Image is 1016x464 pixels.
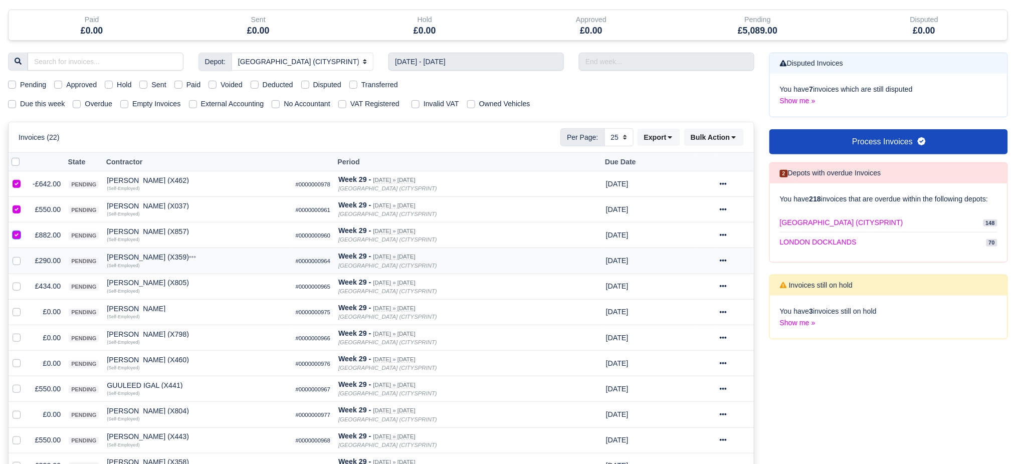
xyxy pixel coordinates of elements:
span: [GEOGRAPHIC_DATA] (CITYSPRINT) [780,217,903,228]
small: (Self-Employed) [107,391,139,396]
h6: Depots with overdue Invoices [780,169,881,177]
small: [DATE] » [DATE] [373,433,416,440]
div: [PERSON_NAME] [107,305,287,312]
span: pending [69,386,99,393]
small: #0000000967 [296,386,331,392]
span: pending [69,360,99,368]
span: 2 days from now [606,231,629,239]
label: VAT Registered [350,98,399,110]
span: pending [69,181,99,188]
a: Show me » [780,97,816,105]
div: [PERSON_NAME] (X460) [107,356,287,363]
span: 70 [986,239,997,247]
small: #0000000975 [296,309,331,315]
strong: Week 29 - [338,226,371,235]
strong: Week 29 - [338,406,371,414]
small: [DATE] » [DATE] [373,280,416,286]
div: You have invoices which are still disputed [770,74,1007,117]
label: Transferred [361,79,398,91]
td: £290.00 [29,248,65,274]
strong: Week 29 - [338,380,371,388]
span: 2 days from now [606,257,629,265]
td: £434.00 [29,274,65,299]
label: Empty Invoices [132,98,181,110]
span: pending [69,309,99,316]
span: LONDON DOCKLANDS [780,237,857,248]
i: [GEOGRAPHIC_DATA] (CITYSPRINT) [338,185,437,191]
span: pending [69,411,99,419]
label: Sent [151,79,166,91]
span: Per Page: [560,128,604,146]
span: pending [69,206,99,214]
div: [PERSON_NAME] (X443) [107,433,287,440]
strong: 3 [809,307,814,315]
small: #0000000960 [296,233,331,239]
small: (Self-Employed) [107,442,139,447]
small: #0000000977 [296,412,331,418]
small: #0000000961 [296,207,331,213]
small: [DATE] » [DATE] [373,382,416,388]
i: [GEOGRAPHIC_DATA] (CITYSPRINT) [338,390,437,396]
span: pending [69,232,99,240]
i: [GEOGRAPHIC_DATA] (CITYSPRINT) [338,211,437,217]
strong: Week 29 - [338,329,371,337]
label: No Accountant [284,98,330,110]
span: 2 days from now [606,359,629,367]
small: (Self-Employed) [107,211,139,216]
small: [DATE] » [DATE] [373,356,416,363]
label: Disputed [313,79,341,91]
span: 2 days from now [606,308,629,316]
small: #0000000964 [296,258,331,264]
div: Hold [341,10,508,40]
label: Pending [20,79,46,91]
a: [GEOGRAPHIC_DATA] (CITYSPRINT) 148 [780,213,997,233]
span: pending [69,258,99,265]
label: Paid [186,79,201,91]
label: External Accounting [201,98,264,110]
span: 2 days from now [606,282,629,290]
div: [PERSON_NAME] (X857) [107,228,287,235]
h5: £0.00 [516,26,667,36]
i: [GEOGRAPHIC_DATA] (CITYSPRINT) [338,416,437,422]
h6: Invoices still on hold [780,281,853,290]
div: Bulk Action [684,129,744,146]
div: Disputed [849,14,1000,26]
span: 2 days from now [606,385,629,393]
div: [PERSON_NAME] (X805) [107,279,287,286]
strong: 7 [809,85,814,93]
div: Pending [682,14,834,26]
span: 2 days from now [606,410,629,418]
small: [DATE] » [DATE] [373,177,416,183]
small: #0000000966 [296,335,331,341]
h5: £0.00 [849,26,1000,36]
label: Invalid VAT [424,98,459,110]
iframe: Chat Widget [966,416,1016,464]
td: £0.00 [29,325,65,350]
span: pending [69,283,99,291]
i: [GEOGRAPHIC_DATA] (CITYSPRINT) [338,314,437,320]
small: #0000000976 [296,361,331,367]
label: Voided [221,79,243,91]
i: [GEOGRAPHIC_DATA] (CITYSPRINT) [338,365,437,371]
label: Hold [117,79,131,91]
th: State [65,153,103,171]
i: [GEOGRAPHIC_DATA] (CITYSPRINT) [338,288,437,294]
div: [PERSON_NAME] (X462) [107,177,287,184]
small: [DATE] » [DATE] [373,228,416,235]
div: [PERSON_NAME] (X359) [107,254,287,261]
button: Export [638,129,680,146]
td: £550.00 [29,427,65,453]
th: Period [334,153,602,171]
div: Pending [675,10,841,40]
strong: Week 29 - [338,278,371,286]
div: [PERSON_NAME] (X037) [107,202,287,209]
input: End week... [579,53,754,71]
label: Deducted [263,79,293,91]
span: pending [69,335,99,342]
